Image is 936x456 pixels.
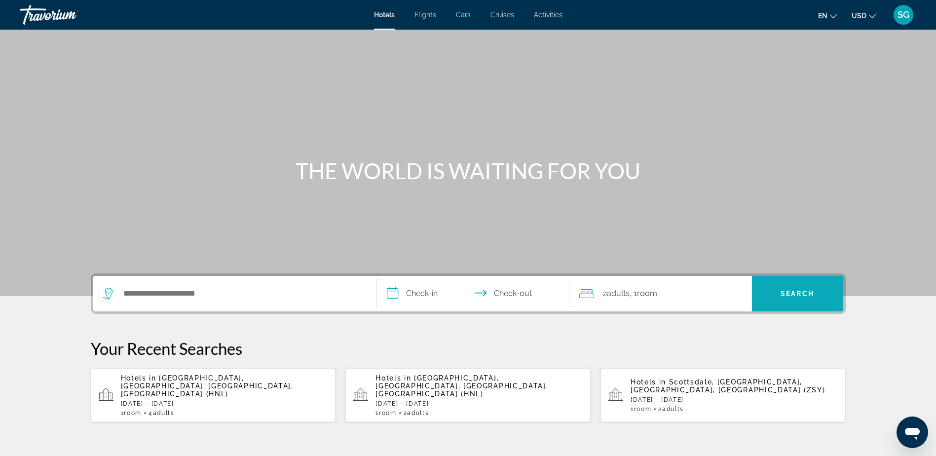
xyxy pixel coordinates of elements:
[569,276,752,311] button: Travelers: 2 adults, 0 children
[121,374,294,398] span: [GEOGRAPHIC_DATA], [GEOGRAPHIC_DATA], [GEOGRAPHIC_DATA], [GEOGRAPHIC_DATA] (HNL)
[375,374,548,398] span: [GEOGRAPHIC_DATA], [GEOGRAPHIC_DATA], [GEOGRAPHIC_DATA], [GEOGRAPHIC_DATA] (HNL)
[637,289,657,298] span: Room
[852,12,866,20] span: USD
[377,276,569,311] button: Select check in and out date
[490,11,514,19] a: Cruises
[149,410,175,417] span: 4
[603,287,630,301] span: 2
[781,290,814,298] span: Search
[631,406,651,413] span: 1
[630,287,657,301] span: , 1
[631,378,825,394] span: Scottsdale, [GEOGRAPHIC_DATA], [GEOGRAPHIC_DATA], [GEOGRAPHIC_DATA] (ZSY)
[375,410,396,417] span: 1
[283,158,653,184] h1: THE WORLD IS WAITING FOR YOU
[20,2,118,28] a: Travorium
[121,400,328,407] p: [DATE] - [DATE]
[631,378,666,386] span: Hotels in
[456,11,471,19] a: Cars
[600,368,846,422] button: Hotels in Scottsdale, [GEOGRAPHIC_DATA], [GEOGRAPHIC_DATA], [GEOGRAPHIC_DATA] (ZSY)[DATE] - [DATE...
[818,8,837,23] button: Change language
[375,374,411,382] span: Hotels in
[404,410,429,417] span: 2
[634,406,652,413] span: Room
[153,410,175,417] span: Adults
[91,339,846,358] p: Your Recent Searches
[891,4,916,25] button: User Menu
[752,276,843,311] button: Search
[93,276,843,311] div: Search widget
[534,11,562,19] a: Activities
[897,417,928,448] iframe: Button to launch messaging window
[414,11,436,19] a: Flights
[852,8,876,23] button: Change currency
[121,374,156,382] span: Hotels in
[375,400,583,407] p: [DATE] - [DATE]
[662,406,684,413] span: Adults
[91,368,336,422] button: Hotels in [GEOGRAPHIC_DATA], [GEOGRAPHIC_DATA], [GEOGRAPHIC_DATA], [GEOGRAPHIC_DATA] (HNL)[DATE] ...
[407,410,429,417] span: Adults
[631,396,838,403] p: [DATE] - [DATE]
[898,10,909,20] span: SG
[379,410,397,417] span: Room
[345,368,591,422] button: Hotels in [GEOGRAPHIC_DATA], [GEOGRAPHIC_DATA], [GEOGRAPHIC_DATA], [GEOGRAPHIC_DATA] (HNL)[DATE] ...
[121,410,142,417] span: 1
[122,286,362,301] input: Search hotel destination
[607,289,630,298] span: Adults
[124,410,142,417] span: Room
[818,12,827,20] span: en
[374,11,395,19] a: Hotels
[658,406,684,413] span: 2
